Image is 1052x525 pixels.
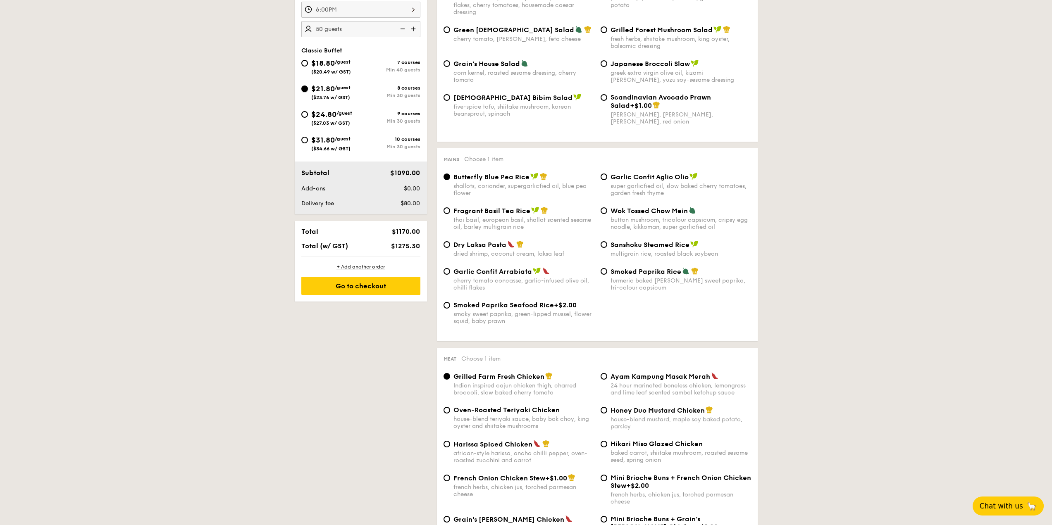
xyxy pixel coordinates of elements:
[601,475,607,481] input: Mini Brioche Buns + French Onion Chicken Stew+$2.00french herbs, chicken jus, torched parmesan ch...
[611,36,751,50] div: fresh herbs, shiitake mushroom, king oyster, balsamic dressing
[611,207,688,215] span: Wok Tossed Chow Mein
[453,69,594,83] div: corn kernel, roasted sesame dressing, cherry tomato
[601,268,607,275] input: Smoked Paprika Riceturmeric baked [PERSON_NAME] sweet paprika, tri-colour capsicum
[301,242,348,250] span: Total (w/ GST)
[444,373,450,380] input: Grilled Farm Fresh ChickenIndian inspired cajun chicken thigh, charred broccoli, slow baked cherr...
[545,474,567,482] span: +$1.00
[361,93,420,98] div: Min 30 guests
[453,373,544,380] span: Grilled Farm Fresh Chicken
[453,450,594,464] div: african-style harissa, ancho chilli pepper, oven-roasted zucchini and carrot
[575,26,582,33] img: icon-vegetarian.fe4039eb.svg
[444,441,450,447] input: Harissa Spiced Chickenafrican-style harissa, ancho chilli pepper, oven-roasted zucchini and carrot
[453,268,532,276] span: Garlic Confit Arrabiata
[301,2,420,18] input: Event time
[611,93,711,109] span: Scandinavian Avocado Prawn Salad
[335,136,351,142] span: /guest
[453,440,532,448] span: Harissa Spiced Chicken
[453,183,594,197] div: shallots, coriander, supergarlicfied oil, blue pea flower
[301,185,325,192] span: Add-ons
[301,60,308,67] input: $18.80/guest($20.49 w/ GST)7 coursesMin 40 guests
[396,21,408,37] img: icon-reduce.1d2dbef1.svg
[626,482,649,489] span: +$2.00
[404,185,420,192] span: $0.00
[311,59,335,68] span: $18.80
[453,60,520,68] span: Grain's House Salad
[601,173,607,180] input: Garlic Confit Aglio Oliosuper garlicfied oil, slow baked cherry tomatoes, garden fresh thyme
[444,207,450,214] input: Fragrant Basil Tea Ricethai basil, european basil, shallot scented sesame oil, barley multigrain ...
[453,474,545,482] span: French Onion Chicken Stew
[601,241,607,248] input: Sanshoku Steamed Ricemultigrain rice, roasted black soybean
[545,372,553,380] img: icon-chef-hat.a58ddaea.svg
[453,207,530,215] span: Fragrant Basil Tea Rice
[453,250,594,257] div: dried shrimp, coconut cream, laksa leaf
[453,416,594,430] div: house-blend teriyaki sauce, baby bok choy, king oyster and shiitake mushrooms
[453,36,594,43] div: cherry tomato, [PERSON_NAME], feta cheese
[301,111,308,118] input: $24.80/guest($27.03 w/ GST)9 coursesMin 30 guests
[444,157,459,162] span: Mains
[453,515,564,523] span: Grain's [PERSON_NAME] Chicken
[453,277,594,291] div: cherry tomato concasse, garlic-infused olive oil, chilli flakes
[611,241,689,249] span: Sanshoku Steamed Rice
[464,156,503,163] span: Choose 1 item
[601,207,607,214] input: Wok Tossed Chow Meinbutton mushroom, tricolour capsicum, cripsy egg noodle, kikkoman, super garli...
[301,200,334,207] span: Delivery fee
[601,373,607,380] input: Ayam Kampung Masak Merah24 hour marinated boneless chicken, lemongrass and lime leaf scented samb...
[568,474,575,481] img: icon-chef-hat.a58ddaea.svg
[444,475,450,481] input: French Onion Chicken Stew+$1.00french herbs, chicken jus, torched parmesan cheese
[361,59,420,65] div: 7 courses
[611,111,751,125] div: [PERSON_NAME], [PERSON_NAME], [PERSON_NAME], red onion
[444,60,450,67] input: Grain's House Saladcorn kernel, roasted sesame dressing, cherry tomato
[444,241,450,248] input: Dry Laksa Pastadried shrimp, coconut cream, laksa leaf
[507,240,515,248] img: icon-spicy.37a8142b.svg
[461,355,501,362] span: Choose 1 item
[542,267,550,275] img: icon-spicy.37a8142b.svg
[453,301,554,309] span: Smoked Paprika Seafood Rice
[711,372,718,380] img: icon-spicy.37a8142b.svg
[453,382,594,396] div: Indian inspired cajun chicken thigh, charred broccoli, slow baked cherry tomato
[611,382,751,396] div: 24 hour marinated boneless chicken, lemongrass and lime leaf scented sambal ketchup sauce
[540,173,547,180] img: icon-chef-hat.a58ddaea.svg
[689,207,696,214] img: icon-vegetarian.fe4039eb.svg
[301,47,342,54] span: Classic Buffet
[444,302,450,309] input: Smoked Paprika Seafood Rice+$2.00smoky sweet paprika, green-lipped mussel, flower squid, baby prawn
[611,268,681,276] span: Smoked Paprika Rice
[601,441,607,447] input: Hikari Miso Glazed Chickenbaked carrot, shiitake mushroom, roasted sesame seed, spring onion
[311,146,351,152] span: ($34.66 w/ GST)
[301,264,420,270] div: + Add another order
[453,311,594,325] div: smoky sweet paprika, green-lipped mussel, flower squid, baby prawn
[444,407,450,413] input: Oven-Roasted Teriyaki Chickenhouse-blend teriyaki sauce, baby bok choy, king oyster and shiitake ...
[611,440,703,448] span: Hikari Miso Glazed Chicken
[301,228,318,235] span: Total
[301,21,420,37] input: Number of guests
[311,95,350,100] span: ($23.76 w/ GST)
[690,240,699,248] img: icon-vegan.f8ff3823.svg
[601,26,607,33] input: Grilled Forest Mushroom Saladfresh herbs, shiitake mushroom, king oyster, balsamic dressing
[973,496,1044,515] button: Chat with us🦙
[611,26,713,34] span: Grilled Forest Mushroom Salad
[611,373,710,380] span: Ayam Kampung Masak Merah
[401,200,420,207] span: $80.00
[541,207,548,214] img: icon-chef-hat.a58ddaea.svg
[611,173,689,181] span: Garlic Confit Aglio Olio
[601,407,607,413] input: Honey Duo Mustard Chickenhouse-blend mustard, maple soy baked potato, parsley
[584,26,592,33] img: icon-chef-hat.a58ddaea.svg
[361,136,420,142] div: 10 courses
[336,110,352,116] span: /guest
[301,169,329,177] span: Subtotal
[682,267,689,275] img: icon-vegetarian.fe4039eb.svg
[611,406,705,414] span: Honey Duo Mustard Chicken
[516,240,524,248] img: icon-chef-hat.a58ddaea.svg
[723,26,730,33] img: icon-chef-hat.a58ddaea.svg
[573,93,582,101] img: icon-vegan.f8ff3823.svg
[713,26,722,33] img: icon-vegan.f8ff3823.svg
[542,440,550,447] img: icon-chef-hat.a58ddaea.svg
[611,449,751,463] div: baked carrot, shiitake mushroom, roasted sesame seed, spring onion
[444,26,450,33] input: Green [DEMOGRAPHIC_DATA] Saladcherry tomato, [PERSON_NAME], feta cheese
[301,277,420,295] div: Go to checkout
[311,110,336,119] span: $24.80
[653,101,660,109] img: icon-chef-hat.a58ddaea.svg
[611,416,751,430] div: house-blend mustard, maple soy baked potato, parsley
[335,85,351,90] span: /guest
[361,144,420,150] div: Min 30 guests
[706,406,713,413] img: icon-chef-hat.a58ddaea.svg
